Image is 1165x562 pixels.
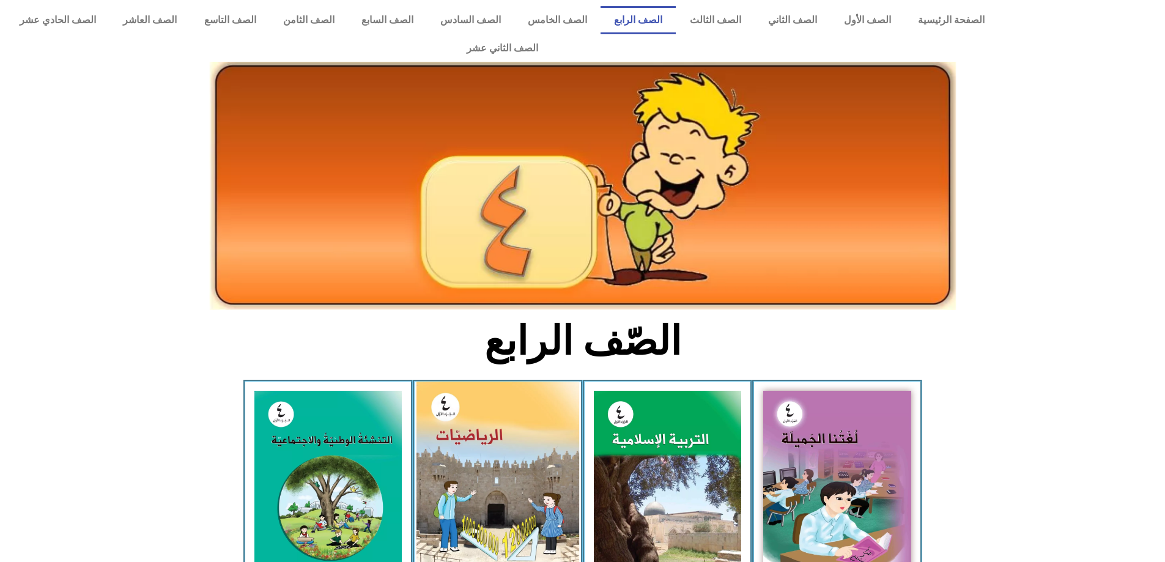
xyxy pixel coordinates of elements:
a: الصف الثامن [270,6,348,34]
a: الصف الثاني عشر [6,34,998,62]
a: الصف الحادي عشر [6,6,109,34]
a: الصف العاشر [109,6,190,34]
a: الصف الأول [830,6,904,34]
a: الصف الرابع [601,6,676,34]
a: الصف التاسع [190,6,269,34]
a: الصف السادس [427,6,514,34]
h2: الصّف الرابع [380,317,785,365]
a: الصف الخامس [514,6,601,34]
a: الصف الثاني [755,6,830,34]
a: الصف السابع [348,6,427,34]
a: الصف الثالث [676,6,754,34]
a: الصفحة الرئيسية [904,6,998,34]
